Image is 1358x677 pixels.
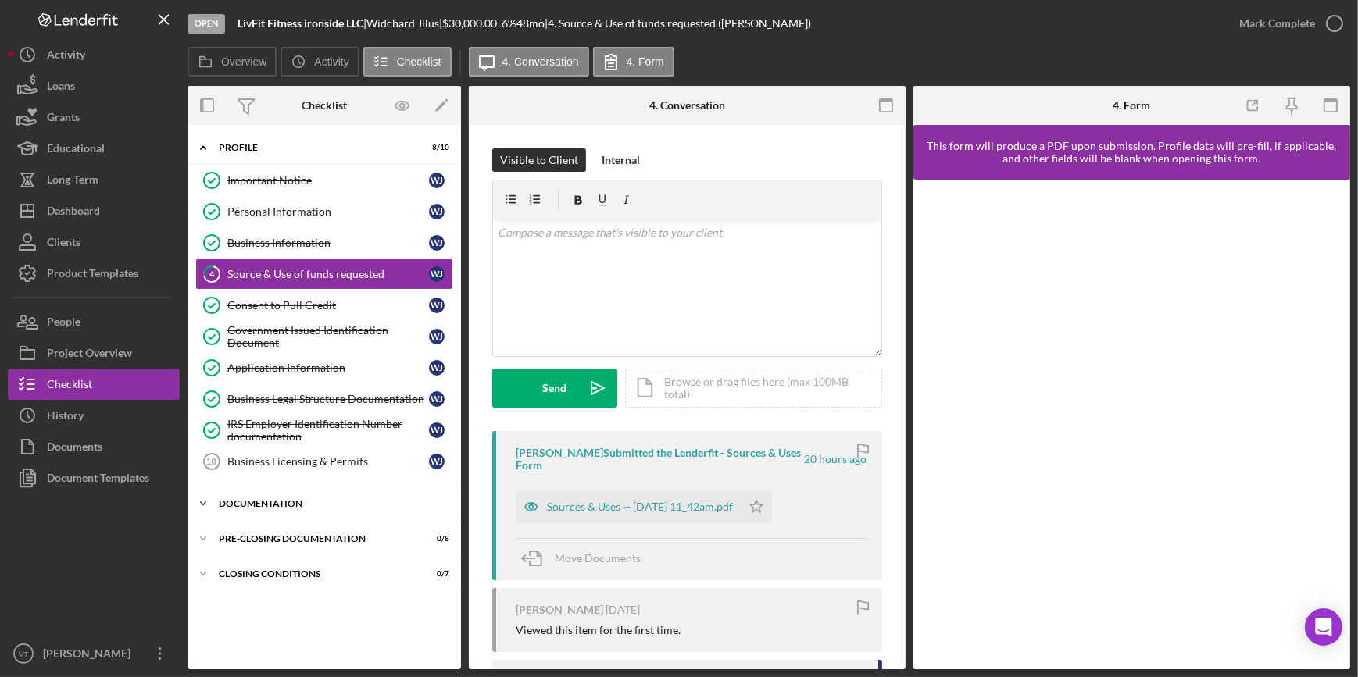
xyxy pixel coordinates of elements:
[227,174,429,187] div: Important Notice
[47,462,149,497] div: Document Templates
[195,258,453,290] a: 4Source & Use of funds requestedWJ
[516,491,772,522] button: Sources & Uses -- [DATE] 11_42am.pdf
[195,321,453,352] a: Government Issued Identification DocumentWJ
[219,499,441,508] div: Documentation
[8,431,180,462] a: Documents
[606,604,640,616] time: 2025-08-10 20:28
[593,47,674,77] button: 4. Form
[195,446,453,477] a: 10Business Licensing & PermitsWJ
[429,329,445,344] div: W J
[516,539,656,578] button: Move Documents
[8,638,180,669] button: VT[PERSON_NAME]
[469,47,589,77] button: 4. Conversation
[1224,8,1350,39] button: Mark Complete
[429,422,445,438] div: W J
[238,17,366,30] div: |
[804,453,867,465] time: 2025-08-12 15:42
[188,14,225,34] div: Open
[492,148,586,172] button: Visible to Client
[516,447,802,472] div: [PERSON_NAME] Submitted the Lenderfit - Sources & Uses Form
[19,650,28,658] text: VT
[219,569,410,579] div: Closing Conditions
[39,638,141,673] div: [PERSON_NAME]
[627,55,664,68] label: 4. Form
[195,383,453,415] a: Business Legal Structure DocumentationWJ
[314,55,348,68] label: Activity
[442,17,502,30] div: $30,000.00
[227,418,429,443] div: IRS Employer Identification Number documentation
[195,196,453,227] a: Personal InformationWJ
[929,195,1336,654] iframe: Lenderfit form
[227,299,429,312] div: Consent to Pull Credit
[429,454,445,469] div: W J
[195,227,453,258] a: Business InformationWJ
[47,431,102,466] div: Documents
[429,391,445,407] div: W J
[1305,608,1342,646] div: Open Intercom Messenger
[281,47,359,77] button: Activity
[429,235,445,251] div: W J
[594,148,648,172] button: Internal
[421,569,449,579] div: 0 / 7
[492,369,617,408] button: Send
[547,501,733,513] div: Sources & Uses -- [DATE] 11_42am.pdf
[363,47,452,77] button: Checklist
[429,266,445,282] div: W J
[221,55,266,68] label: Overview
[516,624,681,636] div: Viewed this item for the first time.
[649,99,725,112] div: 4. Conversation
[195,165,453,196] a: Important NoticeWJ
[195,290,453,321] a: Consent to Pull CreditWJ
[227,205,429,218] div: Personal Information
[238,16,363,30] b: LivFit Fitness ironside LLC
[545,17,811,30] div: | 4. Source & Use of funds requested ([PERSON_NAME])
[555,551,641,565] span: Move Documents
[516,17,545,30] div: 48 mo
[429,173,445,188] div: W J
[429,360,445,376] div: W J
[502,17,516,30] div: 6 %
[227,455,429,468] div: Business Licensing & Permits
[302,99,347,112] div: Checklist
[421,143,449,152] div: 8 / 10
[209,269,215,279] tspan: 4
[602,148,640,172] div: Internal
[397,55,441,68] label: Checklist
[502,55,579,68] label: 4. Conversation
[227,393,429,405] div: Business Legal Structure Documentation
[429,204,445,219] div: W J
[8,462,180,493] button: Document Templates
[188,47,277,77] button: Overview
